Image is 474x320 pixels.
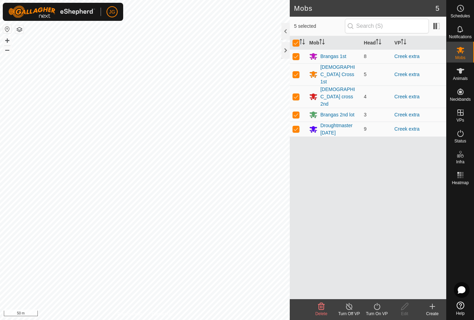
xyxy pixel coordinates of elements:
[450,14,470,18] span: Schedules
[450,97,471,101] span: Neckbands
[455,56,465,60] span: Mobs
[435,3,439,14] span: 5
[395,126,420,132] a: Creek extra
[152,311,172,317] a: Contact Us
[306,36,361,50] th: Mob
[319,40,325,46] p-sorticon: Activate to sort
[395,112,420,117] a: Creek extra
[364,72,367,77] span: 5
[363,311,391,317] div: Turn On VP
[364,126,367,132] span: 9
[320,53,346,60] div: Brangas 1st
[294,23,345,30] span: 5 selected
[453,76,468,81] span: Animals
[361,36,392,50] th: Head
[395,54,420,59] a: Creek extra
[3,46,11,54] button: –
[392,36,446,50] th: VP
[294,4,435,13] h2: Mobs
[376,40,381,46] p-sorticon: Activate to sort
[320,111,354,118] div: Brangas 2nd lot
[456,118,464,122] span: VPs
[315,311,328,316] span: Delete
[345,19,429,33] input: Search (S)
[320,64,358,85] div: [DEMOGRAPHIC_DATA] Cross 1st
[456,311,465,315] span: Help
[401,40,406,46] p-sorticon: Activate to sort
[299,40,305,46] p-sorticon: Activate to sort
[449,35,472,39] span: Notifications
[8,6,95,18] img: Gallagher Logo
[395,94,420,99] a: Creek extra
[456,160,464,164] span: Infra
[454,139,466,143] span: Status
[364,112,367,117] span: 3
[364,54,367,59] span: 8
[15,25,24,34] button: Map Layers
[118,311,144,317] a: Privacy Policy
[320,86,358,108] div: [DEMOGRAPHIC_DATA] cross 2nd
[335,311,363,317] div: Turn Off VP
[418,311,446,317] div: Create
[452,181,469,185] span: Heatmap
[320,122,358,137] div: Droughtmaster [DATE]
[3,36,11,45] button: +
[109,8,115,16] span: JG
[3,25,11,33] button: Reset Map
[395,72,420,77] a: Creek extra
[364,94,367,99] span: 4
[391,311,418,317] div: Edit
[447,299,474,318] a: Help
